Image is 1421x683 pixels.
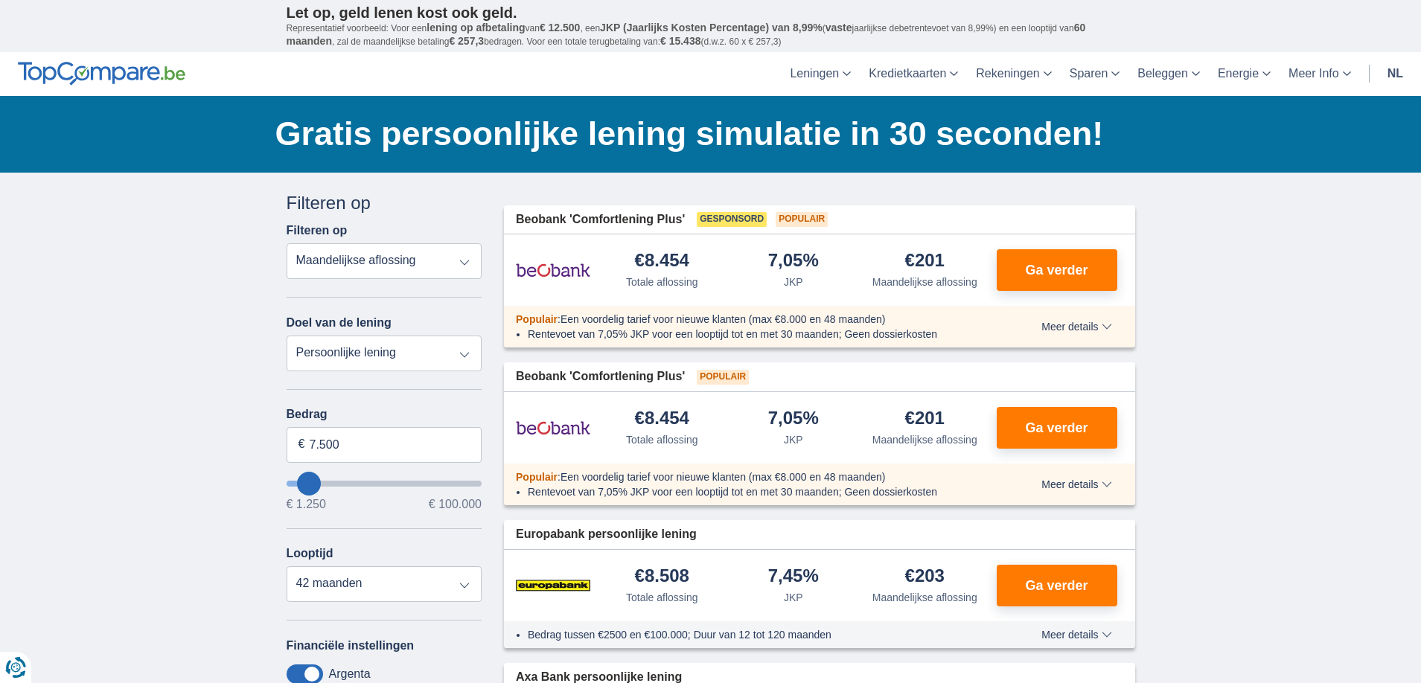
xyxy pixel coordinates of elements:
[18,62,185,86] img: TopCompare
[1209,52,1280,96] a: Energie
[1061,52,1129,96] a: Sparen
[516,567,590,604] img: product.pl.alt Europabank
[635,409,689,429] div: €8.454
[1030,478,1123,490] button: Meer details
[660,35,701,47] span: € 15.438
[860,52,967,96] a: Kredietkaarten
[516,409,590,446] img: product.pl.alt Beobank
[275,111,1135,157] h1: Gratis persoonlijke lening simulatie in 30 seconden!
[905,251,945,272] div: €201
[1030,629,1123,641] button: Meer details
[826,22,852,33] span: vaste
[287,316,392,330] label: Doel van de lening
[768,409,819,429] div: 7,05%
[287,498,326,510] span: € 1.250
[626,432,698,447] div: Totale aflossing
[1128,52,1209,96] a: Beleggen
[540,22,581,33] span: € 12.500
[516,251,590,289] img: product.pl.alt Beobank
[905,567,945,587] div: €203
[504,469,999,484] div: :
[516,368,685,385] span: Beobank 'Comfortlening Plus'
[528,484,987,499] li: Rentevoet van 7,05% JKP voor een looptijd tot en met 30 maanden; Geen dossierkosten
[967,52,1060,96] a: Rekeningen
[516,526,697,543] span: Europabank persoonlijke lening
[872,432,977,447] div: Maandelijkse aflossing
[287,481,482,487] input: wantToBorrow
[600,22,823,33] span: JKP (Jaarlijks Kosten Percentage) van 8,99%
[997,565,1117,606] button: Ga verder
[1041,479,1111,490] span: Meer details
[1025,579,1088,592] span: Ga verder
[635,567,689,587] div: €8.508
[1041,321,1111,332] span: Meer details
[1025,263,1088,277] span: Ga verder
[528,327,987,341] li: Rentevoet van 7,05% JKP voor een looptijd tot en met 30 maanden; Geen dossierkosten
[626,590,698,605] div: Totale aflossing
[287,4,1135,22] p: Let op, geld lenen kost ook geld.
[516,471,558,483] span: Populair
[561,313,886,325] span: Een voordelig tarief voor nieuwe klanten (max €8.000 en 48 maanden)
[697,212,767,227] span: Gesponsord
[1280,52,1360,96] a: Meer Info
[516,313,558,325] span: Populair
[287,190,482,216] div: Filteren op
[287,639,415,652] label: Financiële instellingen
[781,52,860,96] a: Leningen
[287,224,348,237] label: Filteren op
[872,590,977,605] div: Maandelijkse aflossing
[697,370,749,385] span: Populair
[561,471,886,483] span: Een voordelig tarief voor nieuwe klanten (max €8.000 en 48 maanden)
[449,35,484,47] span: € 257,3
[784,590,803,605] div: JKP
[997,249,1117,291] button: Ga verder
[1025,421,1088,435] span: Ga verder
[635,251,689,272] div: €8.454
[997,407,1117,449] button: Ga verder
[905,409,945,429] div: €201
[1379,52,1412,96] a: nl
[784,275,803,289] div: JKP
[872,275,977,289] div: Maandelijkse aflossing
[429,498,482,510] span: € 100.000
[287,22,1135,48] p: Representatief voorbeeld: Voor een van , een ( jaarlijkse debetrentevoet van 8,99%) en een loopti...
[626,275,698,289] div: Totale aflossing
[768,251,819,272] div: 7,05%
[427,22,525,33] span: lening op afbetaling
[298,436,305,453] span: €
[504,312,999,327] div: :
[784,432,803,447] div: JKP
[329,667,371,681] label: Argenta
[287,408,482,421] label: Bedrag
[528,627,987,642] li: Bedrag tussen €2500 en €100.000; Duur van 12 tot 120 maanden
[516,211,685,228] span: Beobank 'Comfortlening Plus'
[1041,629,1111,640] span: Meer details
[1030,321,1123,333] button: Meer details
[768,567,819,587] div: 7,45%
[776,212,828,227] span: Populair
[287,547,333,560] label: Looptijd
[287,22,1086,47] span: 60 maanden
